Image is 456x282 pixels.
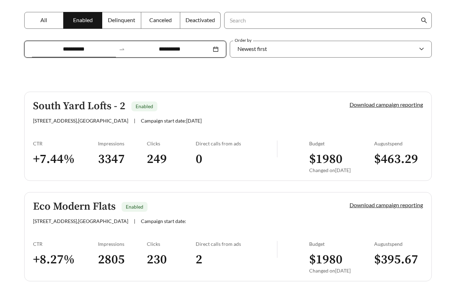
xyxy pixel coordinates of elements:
[33,140,98,146] div: CTR
[108,17,135,23] span: Delinquent
[98,241,147,247] div: Impressions
[147,151,196,167] h3: 249
[196,151,277,167] h3: 0
[141,218,186,224] span: Campaign start date:
[147,241,196,247] div: Clicks
[33,151,98,167] h3: + 7.44 %
[147,140,196,146] div: Clicks
[73,17,93,23] span: Enabled
[33,118,128,124] span: [STREET_ADDRESS] , [GEOGRAPHIC_DATA]
[196,241,277,247] div: Direct calls from ads
[421,17,427,24] span: search
[126,204,143,210] span: Enabled
[134,118,135,124] span: |
[33,252,98,268] h3: + 8.27 %
[119,46,125,52] span: swap-right
[350,101,423,108] a: Download campaign reporting
[134,218,135,224] span: |
[147,252,196,268] h3: 230
[98,151,147,167] h3: 3347
[374,151,423,167] h3: $ 463.29
[136,103,153,109] span: Enabled
[309,151,374,167] h3: $ 1980
[24,92,432,181] a: South Yard Lofts - 2Enabled[STREET_ADDRESS],[GEOGRAPHIC_DATA]|Campaign start date:[DATE]Download ...
[309,167,374,173] div: Changed on [DATE]
[185,17,215,23] span: Deactivated
[24,192,432,281] a: Eco Modern FlatsEnabled[STREET_ADDRESS],[GEOGRAPHIC_DATA]|Campaign start date:Download campaign r...
[149,17,172,23] span: Canceled
[374,252,423,268] h3: $ 395.67
[309,140,374,146] div: Budget
[98,252,147,268] h3: 2805
[33,218,128,224] span: [STREET_ADDRESS] , [GEOGRAPHIC_DATA]
[33,241,98,247] div: CTR
[33,201,116,212] h5: Eco Modern Flats
[141,118,202,124] span: Campaign start date: [DATE]
[119,46,125,52] span: to
[237,45,267,52] span: Newest first
[98,140,147,146] div: Impressions
[196,252,277,268] h3: 2
[374,140,423,146] div: August spend
[309,241,374,247] div: Budget
[374,241,423,247] div: August spend
[196,140,277,146] div: Direct calls from ads
[350,202,423,208] a: Download campaign reporting
[40,17,47,23] span: All
[33,100,125,112] h5: South Yard Lofts - 2
[309,252,374,268] h3: $ 1980
[309,268,374,274] div: Changed on [DATE]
